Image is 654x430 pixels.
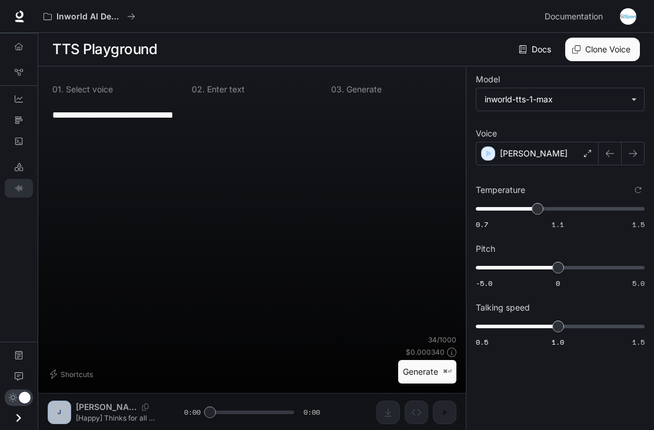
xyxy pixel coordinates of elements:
[5,111,33,129] a: Traces
[552,337,564,347] span: 1.0
[632,184,645,196] button: Reset to default
[485,94,625,105] div: inworld-tts-1-max
[398,360,456,384] button: Generate⌘⏎
[19,391,31,404] span: Dark mode toggle
[38,5,141,28] button: All workspaces
[516,38,556,61] a: Docs
[632,278,645,288] span: 5.0
[632,219,645,229] span: 1.5
[52,85,64,94] p: 0 1 .
[5,406,32,430] button: Open drawer
[616,5,640,28] button: User avatar
[476,219,488,229] span: 0.7
[406,347,445,357] p: $ 0.000340
[476,129,497,138] p: Voice
[476,245,495,253] p: Pitch
[476,75,500,84] p: Model
[5,367,33,386] a: Feedback
[565,38,640,61] button: Clone Voice
[500,148,568,159] p: [PERSON_NAME]
[556,278,560,288] span: 0
[5,158,33,176] a: LLM Playground
[540,5,612,28] a: Documentation
[632,337,645,347] span: 1.5
[192,85,205,94] p: 0 2 .
[56,12,122,22] p: Inworld AI Demos
[331,85,344,94] p: 0 3 .
[476,304,530,312] p: Talking speed
[205,85,245,94] p: Enter text
[344,85,382,94] p: Generate
[5,89,33,108] a: Dashboards
[5,37,33,56] a: Overview
[620,8,636,25] img: User avatar
[476,186,525,194] p: Temperature
[476,278,492,288] span: -5.0
[52,38,157,61] h1: TTS Playground
[443,368,452,375] p: ⌘⏎
[48,365,98,384] button: Shortcuts
[5,346,33,365] a: Documentation
[476,88,644,111] div: inworld-tts-1-max
[5,63,33,82] a: Graph Registry
[5,132,33,151] a: Logs
[428,335,456,345] p: 34 / 1000
[552,219,564,229] span: 1.1
[476,337,488,347] span: 0.5
[64,85,113,94] p: Select voice
[545,9,603,24] span: Documentation
[5,179,33,198] a: TTS Playground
